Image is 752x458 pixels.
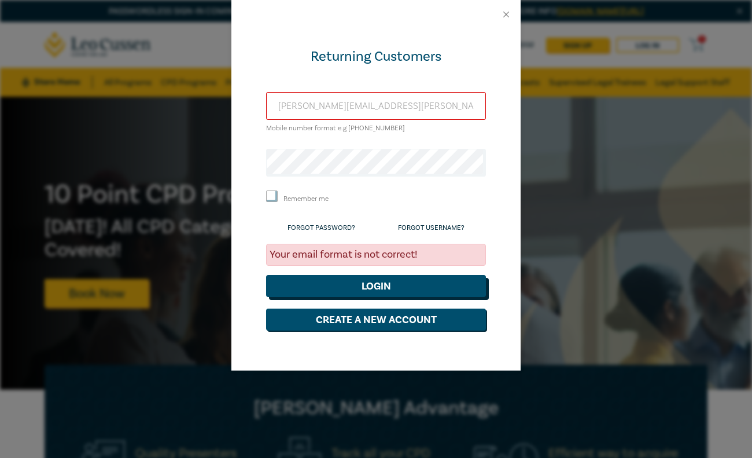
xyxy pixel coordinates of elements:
input: Enter email or Mobile number [266,92,486,120]
button: Create a New Account [266,309,486,331]
a: Forgot Username? [398,223,465,232]
label: Remember me [283,194,329,204]
div: Your email format is not correct! [266,244,486,266]
button: Close [501,9,511,20]
a: Forgot Password? [287,223,355,232]
small: Mobile number format e.g [PHONE_NUMBER] [266,124,405,133]
div: Returning Customers [266,47,486,66]
button: Login [266,275,486,297]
